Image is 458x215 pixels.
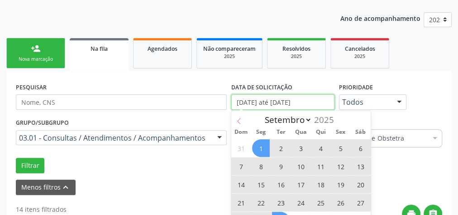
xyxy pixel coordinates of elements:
[231,80,292,94] label: DATA DE SOLICITAÇÃO
[252,157,270,175] span: Setembro 8, 2025
[231,129,251,135] span: Dom
[292,176,310,193] span: Setembro 17, 2025
[31,44,41,54] div: person_add
[352,157,369,175] span: Setembro 13, 2025
[272,139,290,157] span: Setembro 2, 2025
[332,176,349,193] span: Setembro 19, 2025
[292,157,310,175] span: Setembro 10, 2025
[260,113,312,126] select: Month
[252,139,270,157] span: Setembro 1, 2025
[312,194,329,211] span: Setembro 25, 2025
[292,139,310,157] span: Setembro 3, 2025
[339,80,373,94] label: Prioridade
[61,182,71,192] i: keyboard_arrow_up
[292,194,310,211] span: Setembro 24, 2025
[232,176,250,193] span: Setembro 14, 2025
[19,133,208,142] span: 03.01 - Consultas / Atendimentos / Acompanhamentos
[203,45,256,53] span: Não compareceram
[351,129,371,135] span: Sáb
[232,139,250,157] span: Agosto 31, 2025
[311,129,331,135] span: Qui
[272,157,290,175] span: Setembro 9, 2025
[16,158,44,173] button: Filtrar
[16,180,76,195] button: Menos filtroskeyboard_arrow_up
[203,53,256,60] div: 2025
[13,56,58,63] div: Nova marcação
[332,194,349,211] span: Setembro 26, 2025
[272,194,290,211] span: Setembro 23, 2025
[331,129,351,135] span: Sex
[332,157,349,175] span: Setembro 12, 2025
[271,129,291,135] span: Ter
[342,98,388,107] span: Todos
[291,129,311,135] span: Qua
[274,53,319,60] div: 2025
[312,157,329,175] span: Setembro 11, 2025
[352,194,369,211] span: Setembro 27, 2025
[352,176,369,193] span: Setembro 20, 2025
[282,45,310,53] span: Resolvidos
[340,12,420,24] p: Ano de acompanhamento
[312,139,329,157] span: Setembro 4, 2025
[337,53,382,60] div: 2025
[312,176,329,193] span: Setembro 18, 2025
[231,94,334,110] input: Selecione um intervalo
[345,45,375,53] span: Cancelados
[91,45,108,53] span: Na fila
[16,116,69,130] label: Grupo/Subgrupo
[232,194,250,211] span: Setembro 21, 2025
[332,139,349,157] span: Setembro 5, 2025
[16,80,47,94] label: PESQUISAR
[232,157,250,175] span: Setembro 7, 2025
[148,45,177,53] span: Agendados
[16,94,227,110] input: Nome, CNS
[352,139,369,157] span: Setembro 6, 2025
[252,194,270,211] span: Setembro 22, 2025
[252,176,270,193] span: Setembro 15, 2025
[251,129,271,135] span: Seg
[16,205,91,214] div: 14 itens filtrados
[272,176,290,193] span: Setembro 16, 2025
